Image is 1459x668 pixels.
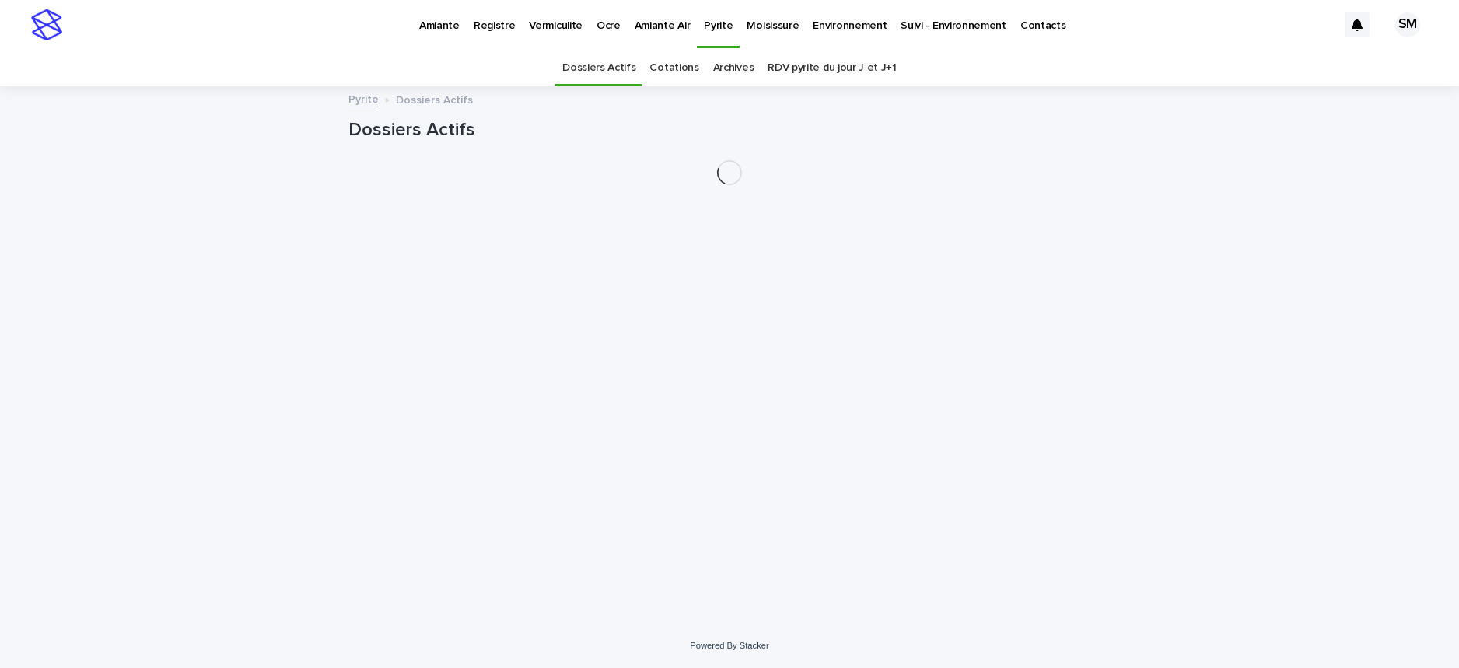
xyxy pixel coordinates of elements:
[562,50,635,86] a: Dossiers Actifs
[690,641,768,650] a: Powered By Stacker
[713,50,754,86] a: Archives
[348,119,1111,142] h1: Dossiers Actifs
[31,9,62,40] img: stacker-logo-s-only.png
[768,50,897,86] a: RDV pyrite du jour J et J+1
[649,50,698,86] a: Cotations
[1395,12,1420,37] div: SM
[396,90,473,107] p: Dossiers Actifs
[348,89,379,107] a: Pyrite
